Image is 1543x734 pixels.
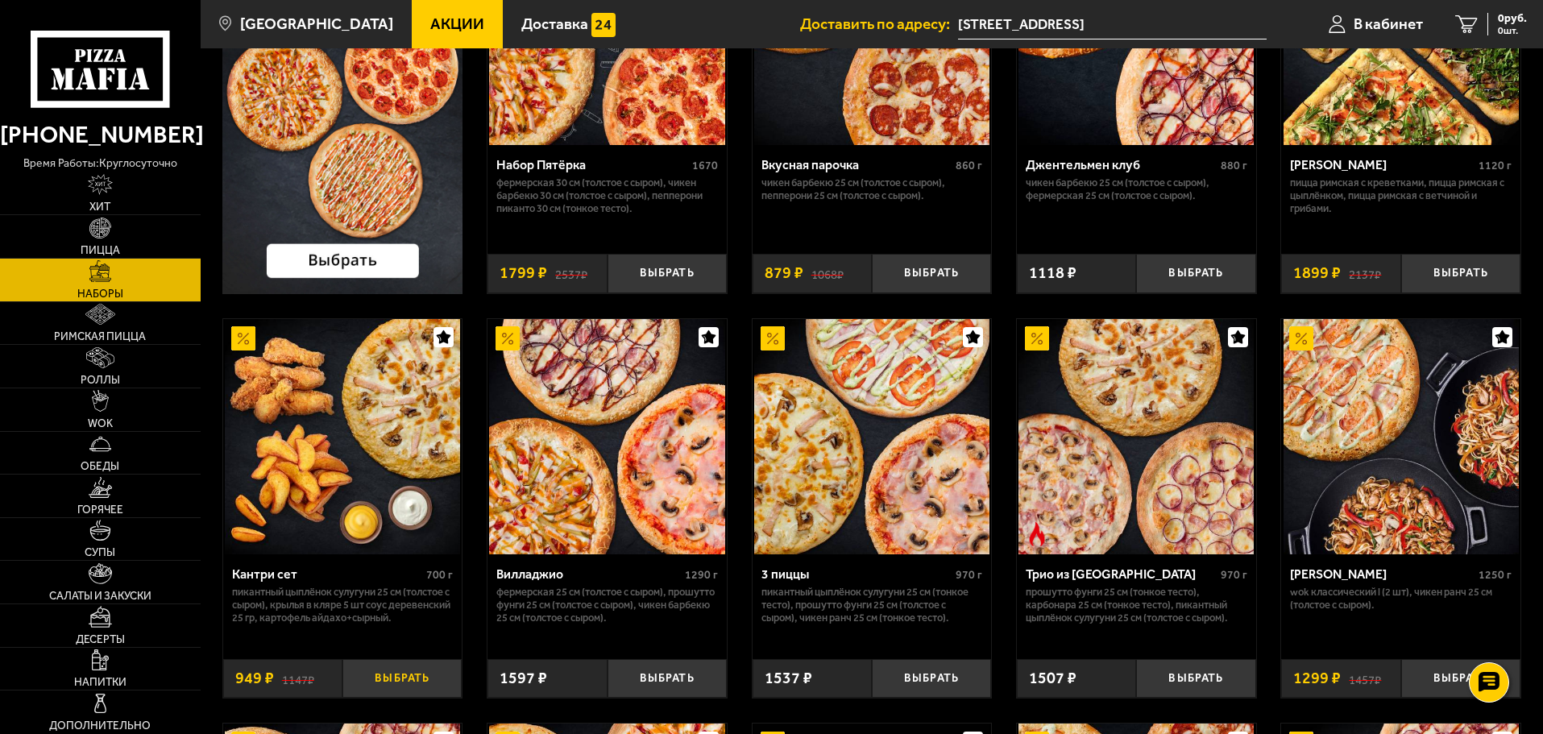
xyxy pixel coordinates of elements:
img: Острое блюдо [1025,522,1049,546]
span: Обеды [81,461,119,472]
p: Wok классический L (2 шт), Чикен Ранч 25 см (толстое с сыром). [1290,586,1512,612]
img: Кантри сет [225,319,460,554]
div: Кантри сет [232,566,423,582]
span: WOK [88,418,113,429]
span: Доставить по адресу: [800,16,958,31]
span: 1118 ₽ [1029,265,1076,281]
span: 1290 г [685,568,718,582]
button: Выбрать [1136,254,1255,293]
span: 0 руб. [1498,13,1527,24]
p: Пикантный цыплёнок сулугуни 25 см (тонкое тесто), Прошутто Фунги 25 см (толстое с сыром), Чикен Р... [761,586,983,624]
div: Вилладжио [496,566,681,582]
button: Выбрать [872,254,991,293]
span: 880 г [1221,159,1247,172]
span: 1120 г [1479,159,1512,172]
span: 1507 ₽ [1029,670,1076,686]
span: 700 г [426,568,453,582]
img: Акционный [1025,326,1049,350]
div: Вкусная парочка [761,157,952,172]
a: АкционныйОстрое блюдоТрио из Рио [1017,319,1256,554]
span: Роллы [81,375,120,386]
button: Выбрать [1401,254,1520,293]
span: 860 г [956,159,982,172]
button: Выбрать [1401,659,1520,699]
span: Салаты и закуски [49,591,151,602]
span: Дополнительно [49,720,151,732]
button: Выбрать [342,659,462,699]
span: В кабинет [1354,16,1423,31]
span: Пицца [81,245,120,256]
img: Акционный [1289,326,1313,350]
button: Выбрать [608,254,727,293]
span: 1537 ₽ [765,670,812,686]
a: АкционныйВилла Капри [1281,319,1520,554]
a: АкционныйКантри сет [223,319,462,554]
p: Пицца Римская с креветками, Пицца Римская с цыплёнком, Пицца Римская с ветчиной и грибами. [1290,176,1512,215]
span: Десерты [76,634,125,645]
div: [PERSON_NAME] [1290,566,1475,582]
img: Акционный [496,326,520,350]
span: 1250 г [1479,568,1512,582]
img: 15daf4d41897b9f0e9f617042186c801.svg [591,13,616,37]
img: 3 пиццы [754,319,989,554]
div: 3 пиццы [761,566,952,582]
span: 0 шт. [1498,26,1527,35]
p: Фермерская 30 см (толстое с сыром), Чикен Барбекю 30 см (толстое с сыром), Пепперони Пиканто 30 с... [496,176,718,215]
span: 1299 ₽ [1293,670,1341,686]
p: Чикен Барбекю 25 см (толстое с сыром), Пепперони 25 см (толстое с сыром). [761,176,983,202]
span: Хит [89,201,110,213]
span: 949 ₽ [235,670,274,686]
img: Вилладжио [489,319,724,554]
div: Трио из [GEOGRAPHIC_DATA] [1026,566,1217,582]
span: Наборы [77,288,123,300]
p: Чикен Барбекю 25 см (толстое с сыром), Фермерская 25 см (толстое с сыром). [1026,176,1247,202]
input: Ваш адрес доставки [958,10,1267,39]
span: 970 г [1221,568,1247,582]
span: Супы [85,547,115,558]
div: Набор Пятёрка [496,157,688,172]
span: [GEOGRAPHIC_DATA] [240,16,393,31]
p: Фермерская 25 см (толстое с сыром), Прошутто Фунги 25 см (толстое с сыром), Чикен Барбекю 25 см (... [496,586,718,624]
img: Акционный [231,326,255,350]
span: 1899 ₽ [1293,265,1341,281]
button: Выбрать [608,659,727,699]
button: Выбрать [1136,659,1255,699]
a: АкционныйВилладжио [487,319,727,554]
span: 1799 ₽ [500,265,547,281]
p: Прошутто Фунги 25 см (тонкое тесто), Карбонара 25 см (тонкое тесто), Пикантный цыплёнок сулугуни ... [1026,586,1247,624]
span: 970 г [956,568,982,582]
span: Доставка [521,16,588,31]
span: Напитки [74,677,127,688]
span: Горячее [77,504,123,516]
img: Вилла Капри [1284,319,1519,554]
span: 879 ₽ [765,265,803,281]
span: 1597 ₽ [500,670,547,686]
s: 1147 ₽ [282,670,314,686]
s: 1457 ₽ [1349,670,1381,686]
img: Акционный [761,326,785,350]
s: 2537 ₽ [555,265,587,281]
div: [PERSON_NAME] [1290,157,1475,172]
div: Джентельмен клуб [1026,157,1217,172]
span: Римская пицца [54,331,146,342]
button: Выбрать [872,659,991,699]
s: 2137 ₽ [1349,265,1381,281]
a: Акционный3 пиццы [753,319,992,554]
s: 1068 ₽ [811,265,844,281]
span: Акции [430,16,484,31]
p: Пикантный цыплёнок сулугуни 25 см (толстое с сыром), крылья в кляре 5 шт соус деревенский 25 гр, ... [232,586,454,624]
span: Санкт-Петербург, улица Ткачей, 68к2 [958,10,1267,39]
span: 1670 [692,159,718,172]
img: Трио из Рио [1018,319,1254,554]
